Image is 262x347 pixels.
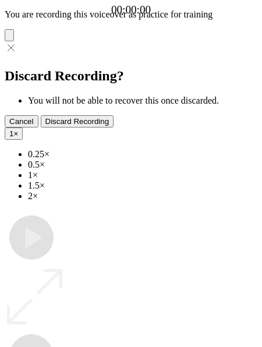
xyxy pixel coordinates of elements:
li: 1.5× [28,180,257,191]
p: You are recording this voiceover as practice for training [5,9,257,20]
button: Cancel [5,115,38,128]
li: 0.25× [28,149,257,160]
li: 1× [28,170,257,180]
li: You will not be able to recover this once discarded. [28,95,257,106]
button: 1× [5,128,23,140]
button: Discard Recording [41,115,114,128]
span: 1 [9,129,13,138]
li: 2× [28,191,257,201]
h2: Discard Recording? [5,68,257,84]
a: 00:00:00 [111,3,151,16]
li: 0.5× [28,160,257,170]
